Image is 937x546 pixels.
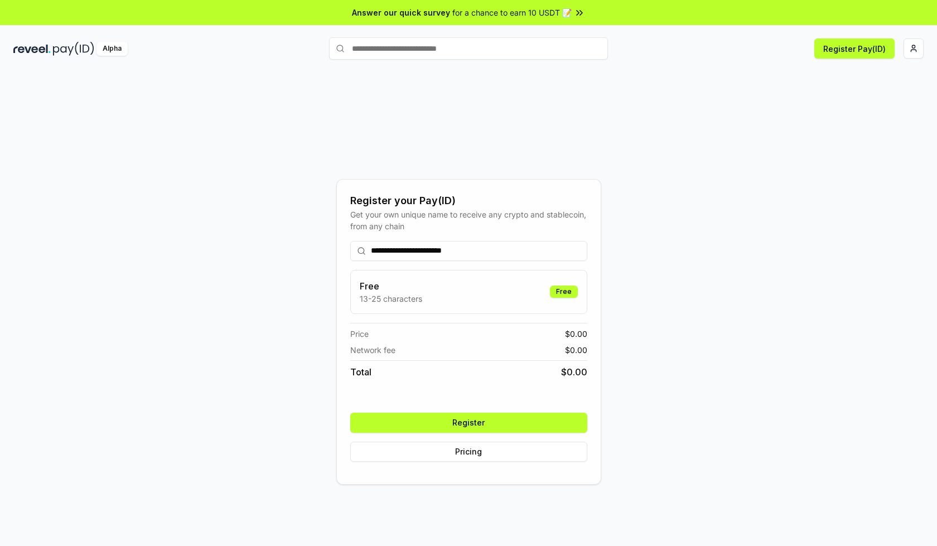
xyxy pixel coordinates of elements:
div: Alpha [96,42,128,56]
span: $ 0.00 [565,344,587,356]
button: Register [350,413,587,433]
img: reveel_dark [13,42,51,56]
img: pay_id [53,42,94,56]
span: $ 0.00 [565,328,587,340]
span: $ 0.00 [561,365,587,379]
span: for a chance to earn 10 USDT 📝 [452,7,572,18]
div: Free [550,286,578,298]
h3: Free [360,279,422,293]
button: Pricing [350,442,587,462]
span: Answer our quick survey [352,7,450,18]
div: Register your Pay(ID) [350,193,587,209]
button: Register Pay(ID) [814,38,895,59]
span: Price [350,328,369,340]
div: Get your own unique name to receive any crypto and stablecoin, from any chain [350,209,587,232]
p: 13-25 characters [360,293,422,305]
span: Network fee [350,344,395,356]
span: Total [350,365,371,379]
